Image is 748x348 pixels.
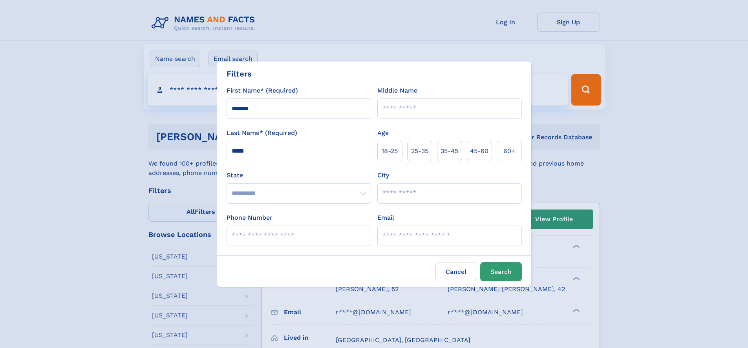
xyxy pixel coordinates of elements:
[480,262,522,281] button: Search
[227,171,371,180] label: State
[441,146,458,156] span: 35‑45
[227,128,297,138] label: Last Name* (Required)
[227,86,298,95] label: First Name* (Required)
[227,213,272,222] label: Phone Number
[382,146,398,156] span: 18‑25
[470,146,488,156] span: 45‑60
[503,146,515,156] span: 60+
[411,146,428,156] span: 25‑35
[227,68,252,80] div: Filters
[377,213,394,222] label: Email
[377,86,417,95] label: Middle Name
[435,262,477,281] label: Cancel
[377,171,389,180] label: City
[377,128,389,138] label: Age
